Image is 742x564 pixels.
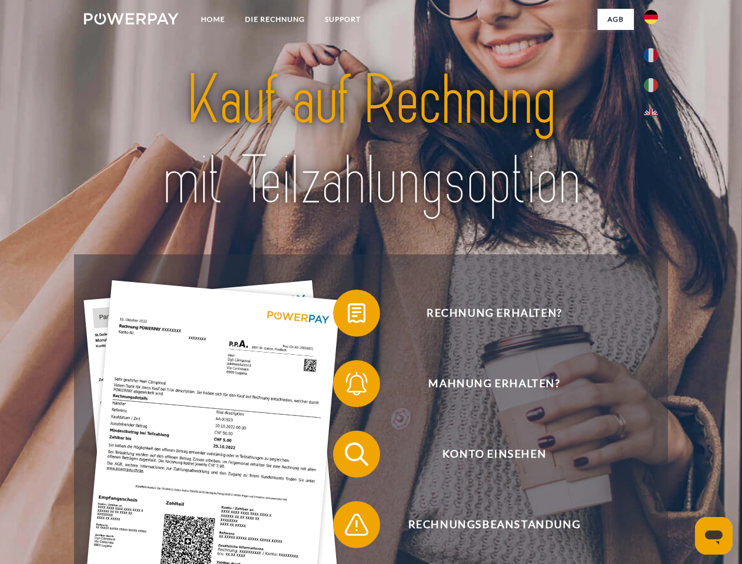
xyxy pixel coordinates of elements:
[342,298,371,328] img: qb_bill.svg
[235,9,315,30] a: DIE RECHNUNG
[644,48,658,62] img: fr
[350,290,638,337] span: Rechnung erhalten?
[644,78,658,92] img: it
[84,13,179,25] img: logo-powerpay-white.svg
[342,510,371,539] img: qb_warning.svg
[644,10,658,24] img: de
[597,9,634,30] a: agb
[350,501,638,548] span: Rechnungsbeanstandung
[342,369,371,398] img: qb_bell.svg
[333,431,639,478] button: Konto einsehen
[342,439,371,469] img: qb_search.svg
[476,29,634,51] a: AGB (Kauf auf Rechnung)
[112,56,630,225] img: title-powerpay_de.svg
[695,517,733,555] iframe: Schaltfläche zum Öffnen des Messaging-Fensters
[333,290,639,337] button: Rechnung erhalten?
[315,9,371,30] a: SUPPORT
[350,431,638,478] span: Konto einsehen
[350,360,638,407] span: Mahnung erhalten?
[333,501,639,548] button: Rechnungsbeanstandung
[333,360,639,407] button: Mahnung erhalten?
[191,9,235,30] a: Home
[644,109,658,123] img: en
